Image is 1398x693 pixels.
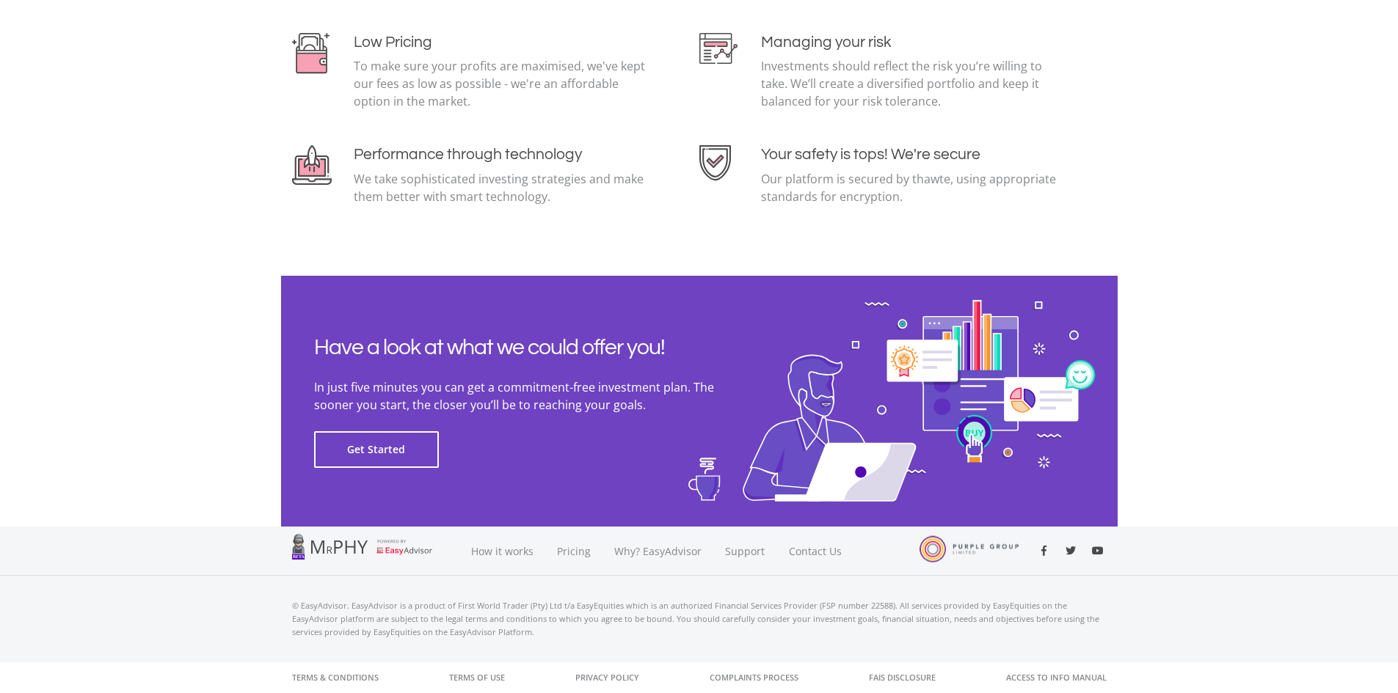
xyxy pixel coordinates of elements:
h4: Your safety is tops! We're secure [761,145,1060,164]
a: Contact Us [777,527,855,576]
p: © EasyAdvisor. EasyAdvisor is a product of First World Trader (Pty) Ltd t/a EasyEquities which is... [292,599,1107,639]
h4: Managing your risk [761,33,1060,51]
h4: Performance through technology [354,145,652,164]
p: Investments should reflect the risk you’re willing to take. We’ll create a diversified portfolio ... [761,57,1060,110]
a: Terms of Use [449,662,505,693]
a: Pricing [545,527,602,576]
a: Support [713,527,777,576]
h4: Low Pricing [354,33,652,51]
a: Complaints Process [710,662,798,693]
a: FAIS Disclosure [869,662,936,693]
h2: Have a look at what we could offer you! [314,334,754,361]
p: We take sophisticated investing strategies and make them better with smart technology. [354,170,652,205]
a: Terms & Conditions [292,662,379,693]
p: To make sure your profits are maximised, we've kept our fees as low as possible - we're an afford... [354,57,652,110]
a: Privacy Policy [575,662,639,693]
a: Access to Info Manual [1006,662,1107,693]
p: In just five minutes you can get a commitment-free investment plan. The sooner you start, the clo... [314,378,754,414]
a: How it works [459,527,545,576]
button: Get Started [314,431,439,468]
a: Why? EasyAdvisor [602,527,713,576]
p: Our platform is secured by thawte, using appropriate standards for encryption. [761,170,1060,205]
